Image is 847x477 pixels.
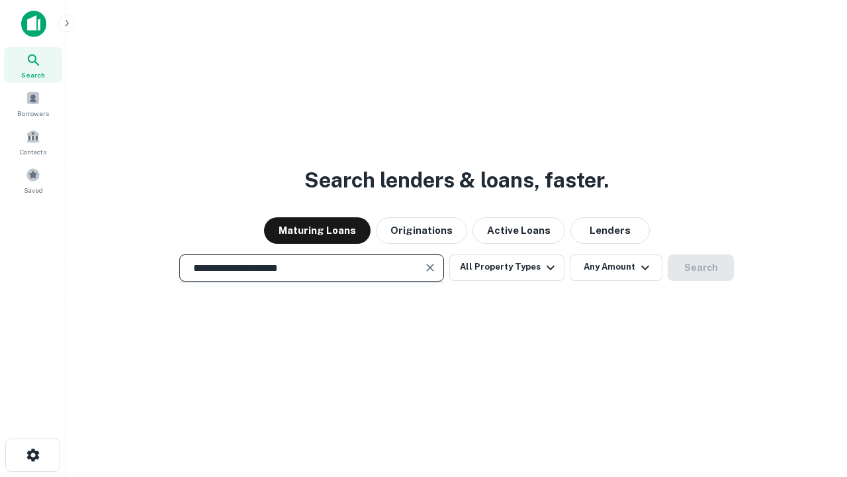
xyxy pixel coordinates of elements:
[421,258,439,277] button: Clear
[21,11,46,37] img: capitalize-icon.png
[4,85,62,121] a: Borrowers
[20,146,46,157] span: Contacts
[570,217,650,244] button: Lenders
[781,371,847,435] iframe: Chat Widget
[17,108,49,119] span: Borrowers
[24,185,43,195] span: Saved
[376,217,467,244] button: Originations
[4,47,62,83] a: Search
[4,162,62,198] a: Saved
[304,164,609,196] h3: Search lenders & loans, faster.
[570,254,662,281] button: Any Amount
[21,70,45,80] span: Search
[449,254,564,281] button: All Property Types
[472,217,565,244] button: Active Loans
[264,217,371,244] button: Maturing Loans
[4,124,62,160] a: Contacts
